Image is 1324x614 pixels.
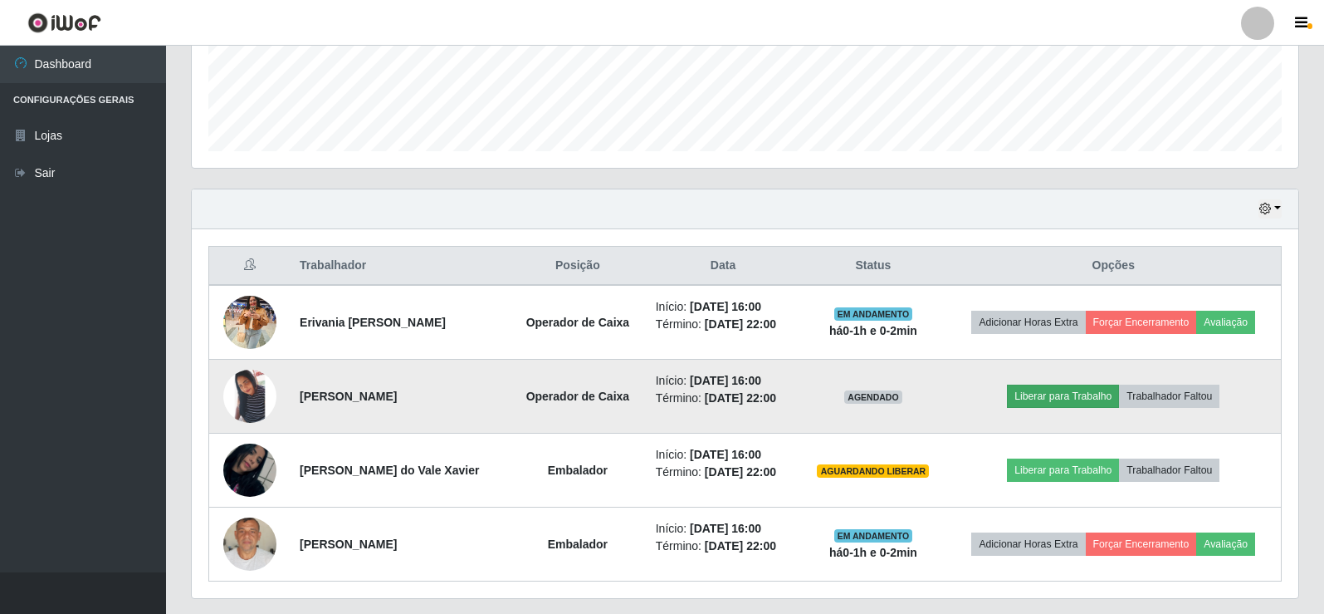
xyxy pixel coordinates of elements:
time: [DATE] 16:00 [690,374,761,387]
button: Avaliação [1196,533,1255,556]
time: [DATE] 22:00 [705,465,776,479]
li: Término: [656,538,791,555]
strong: [PERSON_NAME] do Vale Xavier [300,464,479,477]
li: Término: [656,390,791,407]
button: Liberar para Trabalho [1007,385,1119,408]
li: Término: [656,316,791,333]
button: Trabalhador Faltou [1119,459,1219,482]
time: [DATE] 16:00 [690,448,761,461]
li: Término: [656,464,791,481]
button: Trabalhador Faltou [1119,385,1219,408]
time: [DATE] 16:00 [690,300,761,313]
strong: Operador de Caixa [526,390,630,403]
button: Avaliação [1196,311,1255,334]
strong: [PERSON_NAME] [300,390,397,403]
li: Início: [656,298,791,316]
th: Opções [946,247,1282,286]
button: Forçar Encerramento [1086,533,1197,556]
time: [DATE] 16:00 [690,522,761,535]
img: 1758561050319.jpeg [223,370,276,423]
th: Status [800,247,945,286]
strong: Embalador [548,538,608,551]
li: Início: [656,372,791,390]
img: 1756522276580.jpeg [223,287,276,357]
th: Trabalhador [290,247,510,286]
strong: Embalador [548,464,608,477]
span: EM ANDAMENTO [834,307,913,321]
img: 1753031144832.jpeg [223,423,276,518]
strong: [PERSON_NAME] [300,538,397,551]
img: CoreUI Logo [27,12,101,33]
strong: Operador de Caixa [526,316,630,329]
strong: Erivania [PERSON_NAME] [300,316,446,329]
span: EM ANDAMENTO [834,529,913,543]
button: Liberar para Trabalho [1007,459,1119,482]
time: [DATE] 22:00 [705,317,776,331]
time: [DATE] 22:00 [705,391,776,405]
li: Início: [656,520,791,538]
th: Data [646,247,801,286]
th: Posição [510,247,646,286]
button: Forçar Encerramento [1086,311,1197,334]
img: 1758116927262.jpeg [223,485,276,603]
button: Adicionar Horas Extra [971,311,1085,334]
strong: há 0-1 h e 0-2 min [829,546,917,559]
li: Início: [656,446,791,464]
strong: há 0-1 h e 0-2 min [829,324,917,337]
time: [DATE] 22:00 [705,539,776,553]
span: AGENDADO [844,391,902,404]
span: AGUARDANDO LIBERAR [817,464,929,478]
button: Adicionar Horas Extra [971,533,1085,556]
